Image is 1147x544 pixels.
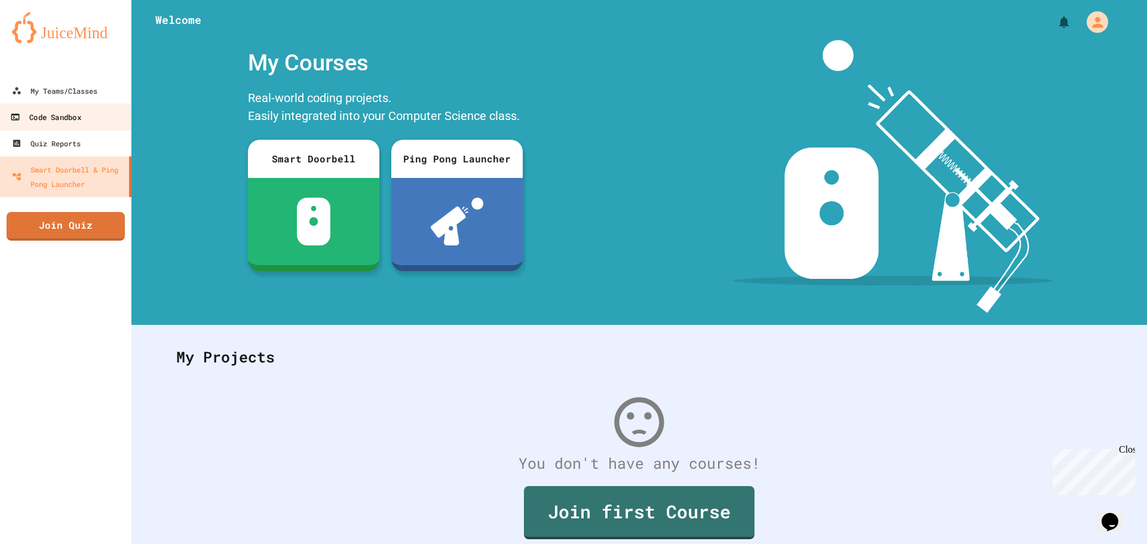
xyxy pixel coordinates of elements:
[431,198,484,245] img: ppl-with-ball.png
[242,40,529,86] div: My Courses
[164,334,1114,380] div: My Projects
[733,40,1053,313] img: banner-image-my-projects.png
[1048,444,1135,495] iframe: chat widget
[242,86,529,131] div: Real-world coding projects. Easily integrated into your Computer Science class.
[12,136,81,150] div: Quiz Reports
[12,12,119,43] img: logo-orange.svg
[1074,8,1111,36] div: My Account
[7,212,125,241] a: Join Quiz
[1097,496,1135,532] iframe: chat widget
[12,84,97,98] div: My Teams/Classes
[12,162,124,191] div: Smart Doorbell & Ping Pong Launcher
[5,5,82,76] div: Chat with us now!Close
[297,198,331,245] img: sdb-white.svg
[248,140,379,178] div: Smart Doorbell
[10,110,81,125] div: Code Sandbox
[391,140,523,178] div: Ping Pong Launcher
[524,486,755,539] a: Join first Course
[1035,12,1074,32] div: My Notifications
[164,452,1114,475] div: You don't have any courses!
